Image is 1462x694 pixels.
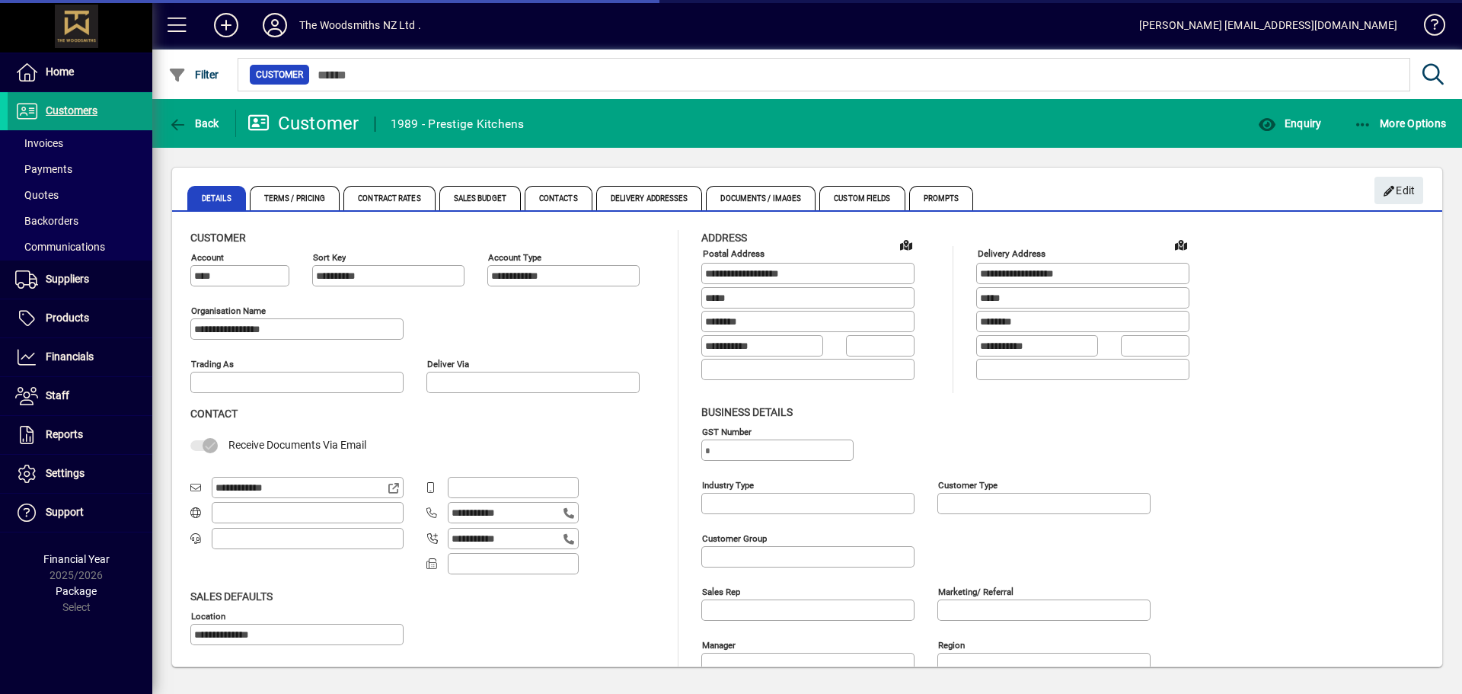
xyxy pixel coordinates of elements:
[202,11,251,39] button: Add
[15,241,105,253] span: Communications
[43,553,110,565] span: Financial Year
[1254,110,1325,137] button: Enquiry
[439,186,521,210] span: Sales Budget
[938,479,998,490] mat-label: Customer type
[191,610,225,621] mat-label: Location
[391,112,525,136] div: 1989 - Prestige Kitchens
[190,408,238,420] span: Contact
[938,639,965,650] mat-label: Region
[46,350,94,363] span: Financials
[46,389,69,401] span: Staff
[8,261,152,299] a: Suppliers
[1169,232,1193,257] a: View on map
[1350,110,1451,137] button: More Options
[8,494,152,532] a: Support
[164,110,223,137] button: Back
[1354,117,1447,130] span: More Options
[250,186,340,210] span: Terms / Pricing
[8,53,152,91] a: Home
[1383,178,1416,203] span: Edit
[46,467,85,479] span: Settings
[56,585,97,597] span: Package
[46,312,89,324] span: Products
[8,455,152,493] a: Settings
[8,130,152,156] a: Invoices
[46,428,83,440] span: Reports
[938,586,1014,596] mat-label: Marketing/ Referral
[15,163,72,175] span: Payments
[46,273,89,285] span: Suppliers
[15,189,59,201] span: Quotes
[8,208,152,234] a: Backorders
[1139,13,1397,37] div: [PERSON_NAME] [EMAIL_ADDRESS][DOMAIN_NAME]
[909,186,974,210] span: Prompts
[8,338,152,376] a: Financials
[488,252,541,263] mat-label: Account Type
[706,186,816,210] span: Documents / Images
[1413,3,1443,53] a: Knowledge Base
[313,252,346,263] mat-label: Sort key
[702,479,754,490] mat-label: Industry type
[15,215,78,227] span: Backorders
[701,232,747,244] span: Address
[894,232,918,257] a: View on map
[46,506,84,518] span: Support
[15,137,63,149] span: Invoices
[228,439,366,451] span: Receive Documents Via Email
[256,67,303,82] span: Customer
[46,66,74,78] span: Home
[8,299,152,337] a: Products
[8,234,152,260] a: Communications
[1258,117,1321,130] span: Enquiry
[190,590,273,603] span: Sales defaults
[46,104,97,117] span: Customers
[191,305,266,316] mat-label: Organisation name
[8,416,152,454] a: Reports
[152,110,236,137] app-page-header-button: Back
[8,182,152,208] a: Quotes
[191,252,224,263] mat-label: Account
[299,13,421,37] div: The Woodsmiths NZ Ltd .
[251,11,299,39] button: Profile
[596,186,703,210] span: Delivery Addresses
[427,359,469,369] mat-label: Deliver via
[701,406,793,418] span: Business details
[8,377,152,415] a: Staff
[702,586,740,596] mat-label: Sales rep
[190,232,246,244] span: Customer
[168,117,219,130] span: Back
[702,532,767,543] mat-label: Customer group
[187,186,246,210] span: Details
[191,359,234,369] mat-label: Trading as
[702,426,752,437] mat-label: GST Number
[343,186,435,210] span: Contract Rates
[819,186,905,210] span: Custom Fields
[702,639,736,650] mat-label: Manager
[164,61,223,88] button: Filter
[8,156,152,182] a: Payments
[168,69,219,81] span: Filter
[247,111,359,136] div: Customer
[1374,177,1423,204] button: Edit
[525,186,592,210] span: Contacts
